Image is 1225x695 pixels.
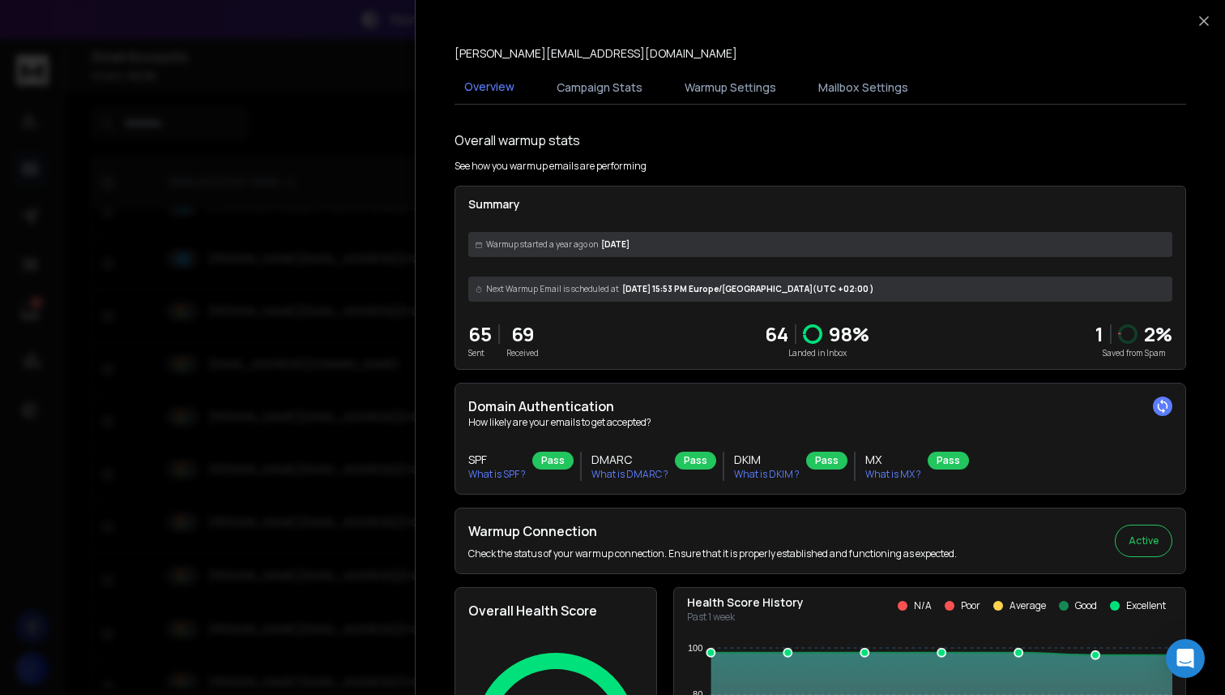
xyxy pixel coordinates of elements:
div: [DATE] 15:53 PM Europe/[GEOGRAPHIC_DATA] (UTC +02:00 ) [468,277,1172,302]
p: Excellent [1126,599,1166,612]
tspan: 100 [688,643,702,653]
h3: MX [865,452,921,468]
p: 2 % [1144,321,1172,347]
span: Next Warmup Email is scheduled at [486,283,619,295]
div: Pass [806,452,847,470]
p: What is DMARC ? [591,468,668,481]
p: Saved from Spam [1095,347,1172,359]
p: Past 1 week [687,611,804,624]
p: Sent [468,347,492,359]
button: Active [1115,525,1172,557]
p: Landed in Inbox [765,347,869,359]
p: What is MX ? [865,468,921,481]
span: Warmup started a year ago on [486,238,598,251]
p: Received [506,347,539,359]
h2: Overall Health Score [468,601,643,620]
p: How likely are your emails to get accepted? [468,416,1172,429]
p: Poor [961,599,980,612]
div: Pass [532,452,574,470]
p: [PERSON_NAME][EMAIL_ADDRESS][DOMAIN_NAME] [455,45,737,62]
div: Open Intercom Messenger [1166,639,1205,678]
h3: SPF [468,452,526,468]
strong: 1 [1095,320,1103,347]
button: Overview [455,69,524,106]
div: Pass [675,452,716,470]
h1: Overall warmup stats [455,131,580,150]
h3: DMARC [591,452,668,468]
h2: Warmup Connection [468,521,957,541]
button: Campaign Stats [547,70,652,105]
p: What is DKIM ? [734,468,800,481]
p: Average [1009,599,1046,612]
p: See how you warmup emails are performing [455,160,647,173]
button: Warmup Settings [675,70,786,105]
p: 64 [765,321,788,347]
h2: Domain Authentication [468,397,1172,416]
p: Summary [468,196,1172,212]
p: Good [1075,599,1097,612]
p: 98 % [829,321,869,347]
h3: DKIM [734,452,800,468]
p: 65 [468,321,492,347]
div: Pass [928,452,969,470]
p: What is SPF ? [468,468,526,481]
p: 69 [506,321,539,347]
div: [DATE] [468,232,1172,257]
p: Health Score History [687,594,804,611]
p: N/A [914,599,932,612]
p: Check the status of your warmup connection. Ensure that it is properly established and functionin... [468,547,957,560]
button: Mailbox Settings [809,70,918,105]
